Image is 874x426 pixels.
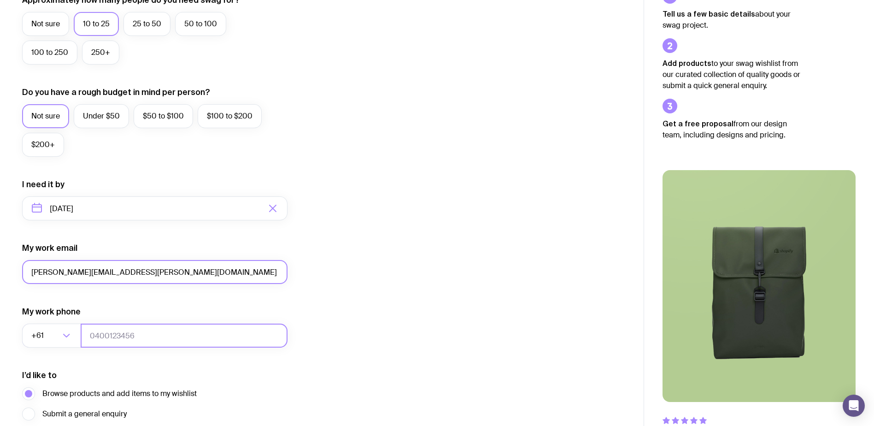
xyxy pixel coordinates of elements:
p: to your swag wishlist from our curated collection of quality goods or submit a quick general enqu... [663,58,801,91]
span: Browse products and add items to my wishlist [42,388,197,399]
div: Search for option [22,324,81,348]
p: from our design team, including designs and pricing. [663,118,801,141]
label: My work email [22,243,77,254]
div: Open Intercom Messenger [843,395,865,417]
label: 100 to 250 [22,41,77,65]
input: 0400123456 [81,324,287,348]
label: My work phone [22,306,81,317]
label: $50 to $100 [134,104,193,128]
label: Not sure [22,104,69,128]
strong: Tell us a few basic details [663,10,755,18]
label: I need it by [22,179,65,190]
strong: Add products [663,59,711,67]
input: Search for option [46,324,60,348]
label: 50 to 100 [175,12,226,36]
label: $200+ [22,133,64,157]
span: +61 [31,324,46,348]
label: 250+ [82,41,119,65]
label: I’d like to [22,370,57,381]
label: 10 to 25 [74,12,119,36]
input: you@email.com [22,260,287,284]
label: $100 to $200 [198,104,262,128]
label: 25 to 50 [123,12,170,36]
span: Submit a general enquiry [42,408,127,420]
label: Not sure [22,12,69,36]
p: about your swag project. [663,8,801,31]
strong: Get a free proposal [663,119,733,128]
input: Select a target date [22,196,287,220]
label: Under $50 [74,104,129,128]
label: Do you have a rough budget in mind per person? [22,87,210,98]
